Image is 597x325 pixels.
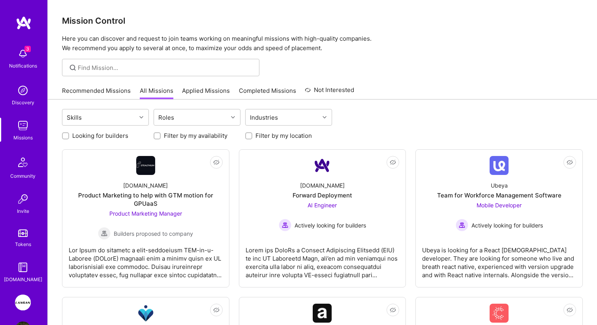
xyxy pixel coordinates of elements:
img: guide book [15,259,31,275]
span: Mobile Developer [477,202,522,209]
div: Discovery [12,98,34,107]
a: Langan: AI-Copilot for Environmental Site Assessment [13,295,33,310]
span: 3 [24,46,31,52]
span: Actively looking for builders [295,221,366,229]
img: Actively looking for builders [279,219,291,231]
input: Find Mission... [78,64,253,72]
div: Industries [248,112,280,123]
a: Company Logo[DOMAIN_NAME]Product Marketing to help with GTM motion for GPUaaSProduct Marketing Ma... [69,156,223,281]
a: All Missions [140,86,173,100]
div: Lor Ipsum do sitametc a elit-seddoeiusm TEM-in-u-Laboree (DOLorE) magnaali enim a minimv quisn ex... [69,240,223,279]
h3: Mission Control [62,16,583,26]
a: Completed Missions [239,86,296,100]
img: discovery [15,83,31,98]
img: Company Logo [136,304,155,323]
div: Roles [156,112,176,123]
div: Community [10,172,36,180]
div: Invite [17,207,29,215]
i: icon EyeClosed [567,159,573,165]
span: AI Engineer [308,202,337,209]
div: [DOMAIN_NAME] [4,275,42,284]
div: Ubeya is looking for a React [DEMOGRAPHIC_DATA] developer. They are looking for someone who live ... [422,240,576,279]
img: Actively looking for builders [456,219,468,231]
img: Company Logo [313,156,332,175]
a: Company LogoUbeyaTeam for Workforce Management SoftwareMobile Developer Actively looking for buil... [422,156,576,281]
div: [DOMAIN_NAME] [300,181,345,190]
img: Company Logo [490,156,509,175]
div: Missions [13,133,33,142]
img: Community [13,153,32,172]
img: Invite [15,191,31,207]
span: Actively looking for builders [471,221,543,229]
img: logo [16,16,32,30]
label: Looking for builders [72,132,128,140]
a: Recommended Missions [62,86,131,100]
a: Company Logo[DOMAIN_NAME]Forward DeploymentAI Engineer Actively looking for buildersActively look... [246,156,400,281]
label: Filter by my location [255,132,312,140]
img: Company Logo [490,304,509,323]
i: icon EyeClosed [567,307,573,313]
div: [DOMAIN_NAME] [123,181,168,190]
div: Forward Deployment [293,191,352,199]
i: icon Chevron [231,115,235,119]
span: Product Marketing Manager [109,210,182,217]
div: Ubeya [491,181,508,190]
i: icon Chevron [323,115,327,119]
img: Builders proposed to company [98,227,111,240]
div: Team for Workforce Management Software [437,191,561,199]
i: icon EyeClosed [213,159,220,165]
i: icon EyeClosed [390,159,396,165]
img: teamwork [15,118,31,133]
i: icon EyeClosed [213,307,220,313]
div: Product Marketing to help with GTM motion for GPUaaS [69,191,223,208]
img: Langan: AI-Copilot for Environmental Site Assessment [15,295,31,310]
p: Here you can discover and request to join teams working on meaningful missions with high-quality ... [62,34,583,53]
div: Skills [65,112,84,123]
img: bell [15,46,31,62]
i: icon SearchGrey [68,63,77,72]
a: Applied Missions [182,86,230,100]
img: tokens [18,229,28,237]
div: Lorem ips DoloRs a Consect Adipiscing Elitsedd (EIU) te inc UT Laboreetd Magn, ali’en ad min veni... [246,240,400,279]
div: Tokens [15,240,31,248]
img: Company Logo [136,156,155,175]
span: Builders proposed to company [114,229,193,238]
i: icon EyeClosed [390,307,396,313]
i: icon Chevron [139,115,143,119]
label: Filter by my availability [164,132,227,140]
div: Notifications [9,62,37,70]
a: Not Interested [305,85,354,100]
img: Company Logo [313,304,332,323]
